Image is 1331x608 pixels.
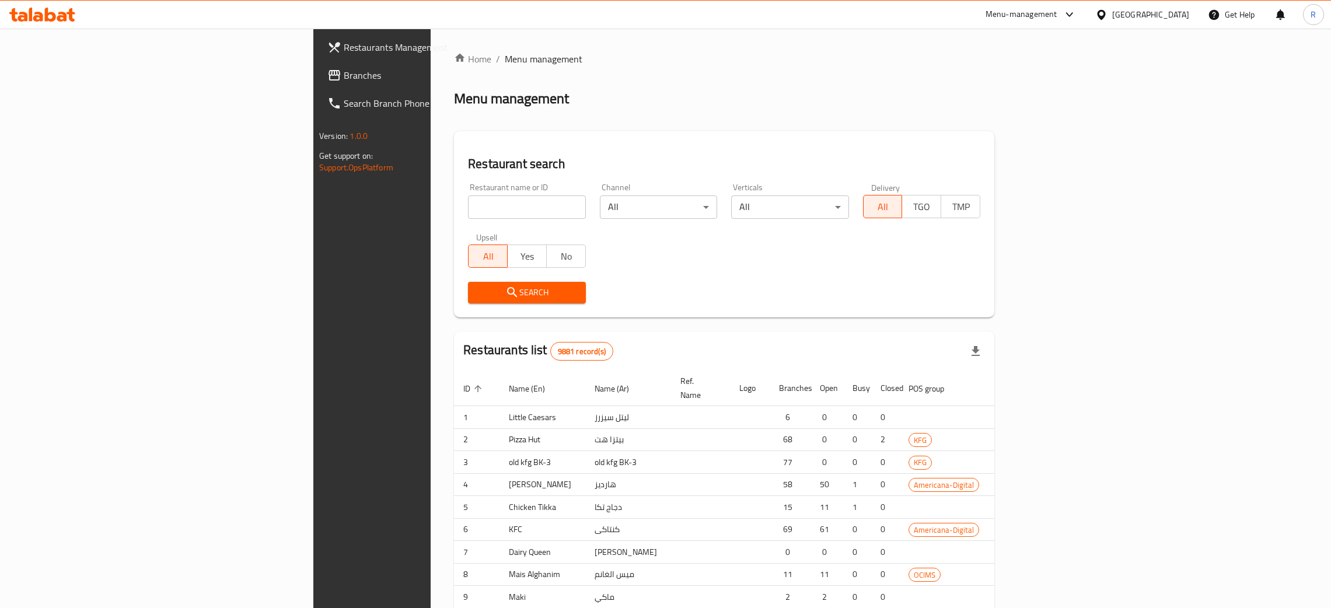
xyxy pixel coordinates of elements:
td: 0 [843,451,871,474]
div: Export file [962,337,990,365]
div: [GEOGRAPHIC_DATA] [1112,8,1189,21]
button: Yes [507,244,547,268]
td: Mais Alghanim [499,563,585,586]
span: Menu management [505,52,582,66]
td: دجاج تكا [585,496,671,519]
td: 0 [843,518,871,541]
td: 69 [770,518,811,541]
td: Little Caesars [499,406,585,429]
td: 0 [811,428,843,451]
td: 61 [811,518,843,541]
td: هارديز [585,473,671,496]
td: 0 [843,428,871,451]
th: Closed [871,371,899,406]
td: 0 [871,563,899,586]
th: Busy [843,371,871,406]
td: 6 [770,406,811,429]
td: 0 [843,563,871,586]
span: ID [463,382,485,396]
td: 15 [770,496,811,519]
a: Restaurants Management [318,33,536,61]
span: 1.0.0 [350,128,368,144]
td: ليتل سيزرز [585,406,671,429]
button: All [863,195,903,218]
span: R [1311,8,1316,21]
td: 11 [811,563,843,586]
div: All [600,195,717,219]
span: POS group [909,382,959,396]
span: Search [477,285,576,300]
div: Total records count [550,342,613,361]
label: Delivery [871,183,900,191]
td: 0 [811,541,843,564]
td: 1 [843,496,871,519]
td: 58 [770,473,811,496]
td: KFC [499,518,585,541]
span: Get support on: [319,148,373,163]
td: 0 [871,473,899,496]
span: Yes [512,248,542,265]
td: 1 [843,473,871,496]
span: Name (En) [509,382,560,396]
label: Upsell [476,233,498,241]
a: Support.OpsPlatform [319,160,393,175]
td: 0 [871,518,899,541]
span: KFG [909,434,931,447]
span: TMP [946,198,976,215]
td: 0 [871,496,899,519]
h2: Restaurants list [463,341,613,361]
td: 0 [843,541,871,564]
span: All [473,248,503,265]
span: Search Branch Phone [344,96,526,110]
span: Version: [319,128,348,144]
td: [PERSON_NAME] [585,541,671,564]
span: KFG [909,456,931,469]
td: كنتاكى [585,518,671,541]
div: Menu-management [986,8,1057,22]
span: Branches [344,68,526,82]
td: 11 [811,496,843,519]
span: Name (Ar) [595,382,644,396]
td: بيتزا هت [585,428,671,451]
button: TMP [941,195,980,218]
a: Branches [318,61,536,89]
td: 11 [770,563,811,586]
span: OCIMS [909,568,940,582]
td: 0 [770,541,811,564]
nav: breadcrumb [454,52,994,66]
td: 68 [770,428,811,451]
span: 9881 record(s) [551,346,613,357]
button: Search [468,282,585,303]
td: 2 [871,428,899,451]
td: 0 [871,451,899,474]
span: No [551,248,581,265]
td: Dairy Queen [499,541,585,564]
th: Logo [730,371,770,406]
th: Branches [770,371,811,406]
input: Search for restaurant name or ID.. [468,195,585,219]
button: No [546,244,586,268]
span: Ref. Name [680,374,716,402]
td: 50 [811,473,843,496]
td: [PERSON_NAME] [499,473,585,496]
td: old kfg BK-3 [585,451,671,474]
td: 0 [871,541,899,564]
button: All [468,244,508,268]
span: Americana-Digital [909,523,979,537]
h2: Restaurant search [468,155,980,173]
td: 0 [811,406,843,429]
span: Americana-Digital [909,478,979,492]
a: Search Branch Phone [318,89,536,117]
span: All [868,198,898,215]
td: old kfg BK-3 [499,451,585,474]
div: All [731,195,848,219]
td: Chicken Tikka [499,496,585,519]
td: ميس الغانم [585,563,671,586]
button: TGO [902,195,941,218]
td: 0 [871,406,899,429]
span: TGO [907,198,937,215]
td: 77 [770,451,811,474]
td: Pizza Hut [499,428,585,451]
td: 0 [811,451,843,474]
th: Open [811,371,843,406]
